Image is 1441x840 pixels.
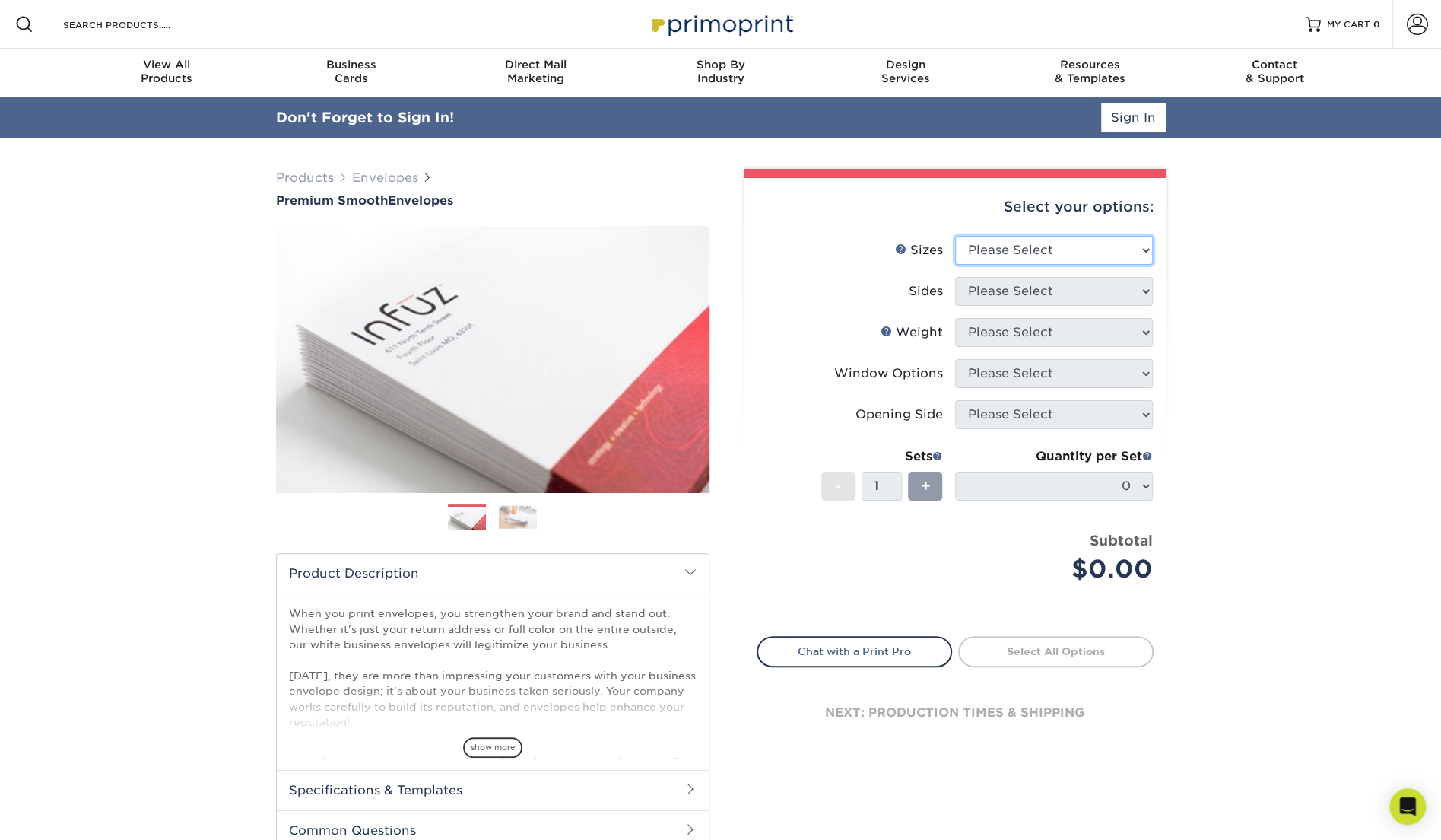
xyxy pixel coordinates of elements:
img: Envelopes 01 [448,505,486,532]
span: Design [813,58,998,72]
a: Select All Options [958,636,1154,667]
div: Weight [881,323,943,342]
a: Envelopes [352,170,418,185]
span: - [835,475,842,498]
span: Premium Smooth [276,193,388,208]
span: Contact [1182,58,1367,72]
a: Sign In [1101,103,1166,132]
img: Envelopes 02 [499,505,537,529]
a: Resources& Templates [998,49,1182,97]
a: View AllProducts [75,49,259,97]
img: Premium Smooth 01 [276,209,709,509]
span: Business [259,58,443,72]
div: Sides [909,282,943,301]
a: Chat with a Print Pro [757,636,952,667]
div: Quantity per Set [955,447,1153,466]
a: Direct MailMarketing [443,49,628,97]
div: Don't Forget to Sign In! [276,107,454,129]
div: Open Intercom Messenger [1389,788,1426,825]
a: BusinessCards [259,49,443,97]
strong: Subtotal [1090,532,1153,549]
a: Products [276,170,334,185]
a: Contact& Support [1182,49,1367,97]
a: Premium SmoothEnvelopes [276,193,709,208]
div: Services [813,58,998,85]
div: $0.00 [966,551,1153,587]
a: Shop ByIndustry [628,49,813,97]
span: Shop By [628,58,813,72]
div: Cards [259,58,443,85]
div: Select your options: [757,178,1154,236]
div: & Templates [998,58,1182,85]
h1: Envelopes [276,193,709,208]
span: 0 [1373,19,1380,30]
img: Primoprint [645,8,797,40]
h2: Product Description [277,554,709,593]
span: View All [75,58,259,72]
span: Direct Mail [443,58,628,72]
h2: Specifications & Templates [277,770,709,810]
div: next: production times & shipping [757,667,1154,759]
div: Sets [821,447,943,466]
span: MY CART [1327,18,1370,31]
div: Opening Side [855,406,943,424]
div: Window Options [834,364,943,383]
div: Sizes [895,241,943,259]
span: Resources [998,58,1182,72]
span: + [920,475,930,498]
input: SEARCH PRODUCTS..... [62,15,210,33]
div: & Support [1182,58,1367,85]
span: show more [463,737,522,758]
div: Marketing [443,58,628,85]
a: DesignServices [813,49,998,97]
div: Products [75,58,259,85]
div: Industry [628,58,813,85]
